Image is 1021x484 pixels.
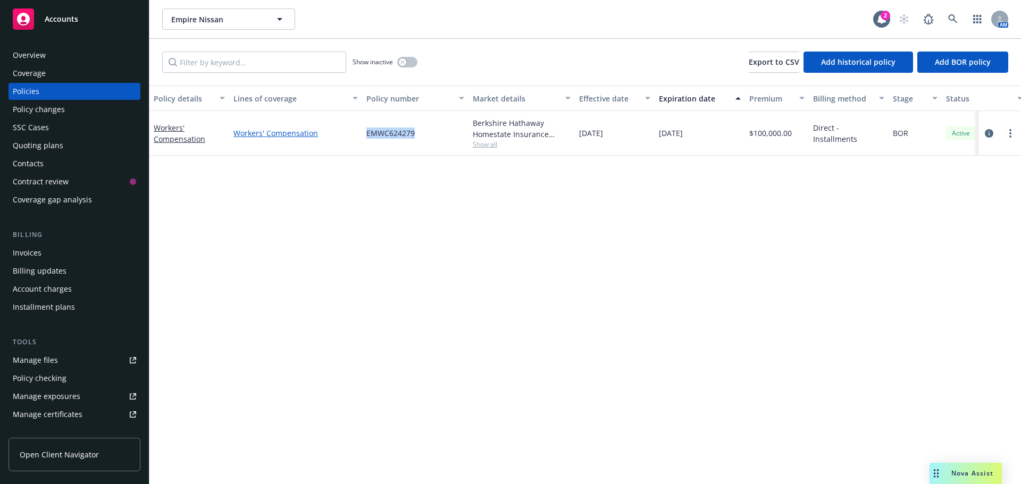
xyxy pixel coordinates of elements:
[13,370,66,387] div: Policy checking
[9,299,140,316] a: Installment plans
[951,469,993,478] span: Nova Assist
[983,127,995,140] a: circleInformation
[233,128,358,139] a: Workers' Compensation
[13,281,72,298] div: Account charges
[9,101,140,118] a: Policy changes
[813,93,873,104] div: Billing method
[13,388,80,405] div: Manage exposures
[13,119,49,136] div: SSC Cases
[362,86,468,111] button: Policy number
[889,86,942,111] button: Stage
[13,244,41,261] div: Invoices
[20,449,99,460] span: Open Client Navigator
[162,52,346,73] input: Filter by keyword...
[9,137,140,154] a: Quoting plans
[655,86,745,111] button: Expiration date
[154,123,205,144] a: Workers' Compensation
[171,14,263,25] span: Empire Nissan
[9,244,140,261] a: Invoices
[893,9,915,30] a: Start snowing
[813,122,884,145] span: Direct - Installments
[366,128,415,139] span: EMWC624279
[13,155,44,172] div: Contacts
[9,119,140,136] a: SSC Cases
[13,424,66,441] div: Manage claims
[9,47,140,64] a: Overview
[9,352,140,369] a: Manage files
[918,9,939,30] a: Report a Bug
[9,424,140,441] a: Manage claims
[659,128,683,139] span: [DATE]
[579,128,603,139] span: [DATE]
[1004,127,1017,140] a: more
[13,299,75,316] div: Installment plans
[233,93,346,104] div: Lines of coverage
[579,93,639,104] div: Effective date
[9,230,140,240] div: Billing
[13,352,58,369] div: Manage files
[946,93,1011,104] div: Status
[930,463,943,484] div: Drag to move
[13,262,66,279] div: Billing updates
[13,406,82,423] div: Manage certificates
[9,83,140,100] a: Policies
[749,93,793,104] div: Premium
[9,65,140,82] a: Coverage
[473,93,559,104] div: Market details
[804,52,913,73] button: Add historical policy
[468,86,575,111] button: Market details
[749,128,792,139] span: $100,000.00
[154,93,213,104] div: Policy details
[366,93,453,104] div: Policy number
[13,173,69,190] div: Contract review
[9,281,140,298] a: Account charges
[13,191,92,208] div: Coverage gap analysis
[659,93,729,104] div: Expiration date
[9,262,140,279] a: Billing updates
[353,57,393,66] span: Show inactive
[749,57,799,67] span: Export to CSV
[9,191,140,208] a: Coverage gap analysis
[9,406,140,423] a: Manage certificates
[45,15,78,23] span: Accounts
[473,140,571,149] span: Show all
[9,4,140,34] a: Accounts
[229,86,362,111] button: Lines of coverage
[13,47,46,64] div: Overview
[821,57,896,67] span: Add historical policy
[13,65,46,82] div: Coverage
[809,86,889,111] button: Billing method
[473,117,571,140] div: Berkshire Hathaway Homestate Insurance Company, Berkshire Hathaway Homestate Companies (BHHC)
[935,57,991,67] span: Add BOR policy
[162,9,295,30] button: Empire Nissan
[749,52,799,73] button: Export to CSV
[881,11,890,20] div: 2
[13,137,63,154] div: Quoting plans
[893,128,908,139] span: BOR
[9,173,140,190] a: Contract review
[9,388,140,405] a: Manage exposures
[930,463,1002,484] button: Nova Assist
[950,129,972,138] span: Active
[9,337,140,347] div: Tools
[745,86,809,111] button: Premium
[9,370,140,387] a: Policy checking
[13,83,39,100] div: Policies
[9,155,140,172] a: Contacts
[893,93,926,104] div: Stage
[149,86,229,111] button: Policy details
[942,9,964,30] a: Search
[13,101,65,118] div: Policy changes
[575,86,655,111] button: Effective date
[967,9,988,30] a: Switch app
[917,52,1008,73] button: Add BOR policy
